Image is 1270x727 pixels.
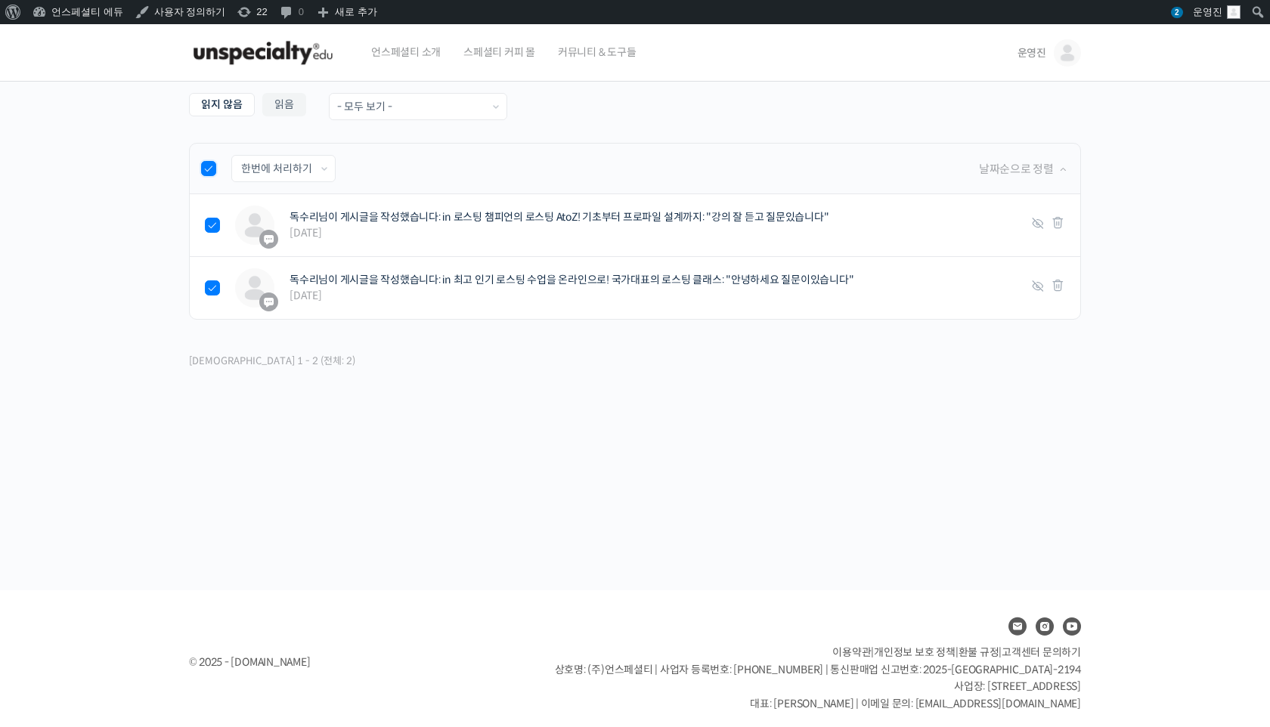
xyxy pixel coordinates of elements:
[235,268,274,308] img: 프로필 사진
[1018,24,1081,82] a: 운영진
[959,645,999,659] a: 환불 규정
[555,644,1081,712] p: | | | 상호명: (주)언스페셜티 | 사업자 등록번호: [PHONE_NUMBER] | 통신판매업 신고번호: 2025-[GEOGRAPHIC_DATA]-2194 사업장: [ST...
[1171,7,1183,18] span: 2
[189,351,355,371] p: [DEMOGRAPHIC_DATA] 1 - 2 (전체: 2)
[195,479,290,517] a: 설정
[189,652,517,673] div: © 2025 - [DOMAIN_NAME]
[138,503,156,515] span: 대화
[1058,159,1069,179] a: Oldest First
[290,289,1022,303] span: [DATE]
[364,24,448,82] a: 언스페셜티 소개
[979,158,1069,179] div: 날짜순으로 정렬
[189,93,306,120] nav: Sub Menu
[290,226,1022,240] span: [DATE]
[558,23,637,81] span: 커뮤니티 & 도구들
[235,206,274,245] img: 프로필 사진
[1018,46,1046,60] span: 운영진
[1002,645,1081,659] span: 고객센터 문의하기
[262,93,306,116] a: 읽음
[1022,278,1065,299] div: |
[234,502,252,514] span: 설정
[5,479,100,517] a: 홈
[290,273,853,286] a: 독수리님이 게시글을 작성했습니다: in 최고 인기 로스팅 수업을 온라인으로! 국가대표의 로스팅 클래스: "안녕하세요 질문이있습니다"
[832,645,871,659] a: 이용약관
[189,93,255,116] a: 읽지 않음
[874,645,956,659] a: 개인정보 보호 정책
[463,23,535,81] span: 스페셜티 커피 몰
[550,24,644,82] a: 커뮤니티 & 도구들
[456,24,543,82] a: 스페셜티 커피 몰
[100,479,195,517] a: 대화
[1022,215,1065,236] div: |
[290,210,829,224] a: 독수리님이 게시글을 작성했습니다: in 로스팅 챔피언의 로스팅 AtoZ! 기초부터 프로파일 설계까지: "강의 잘 듣고 질문있습니다"
[371,23,441,81] span: 언스페셜티 소개
[48,502,57,514] span: 홈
